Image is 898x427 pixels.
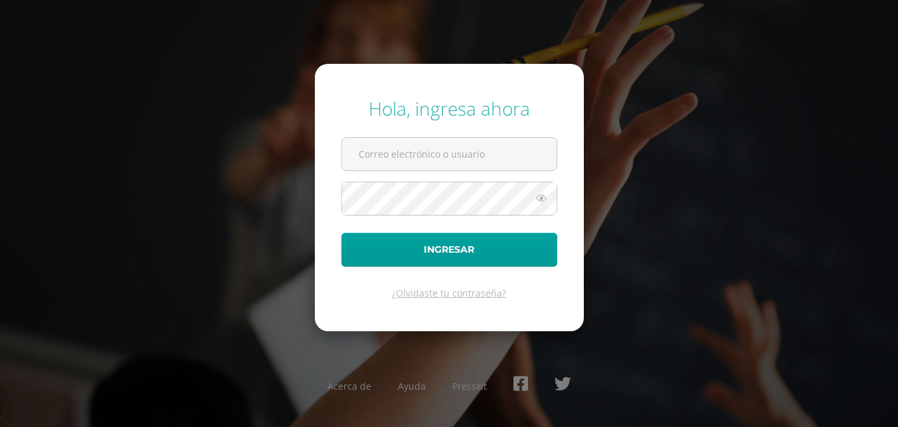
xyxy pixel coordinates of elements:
[392,287,506,299] a: ¿Olvidaste tu contraseña?
[452,380,487,392] a: Presskit
[341,96,557,121] div: Hola, ingresa ahora
[342,138,557,170] input: Correo electrónico o usuario
[327,380,371,392] a: Acerca de
[398,380,426,392] a: Ayuda
[341,233,557,267] button: Ingresar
